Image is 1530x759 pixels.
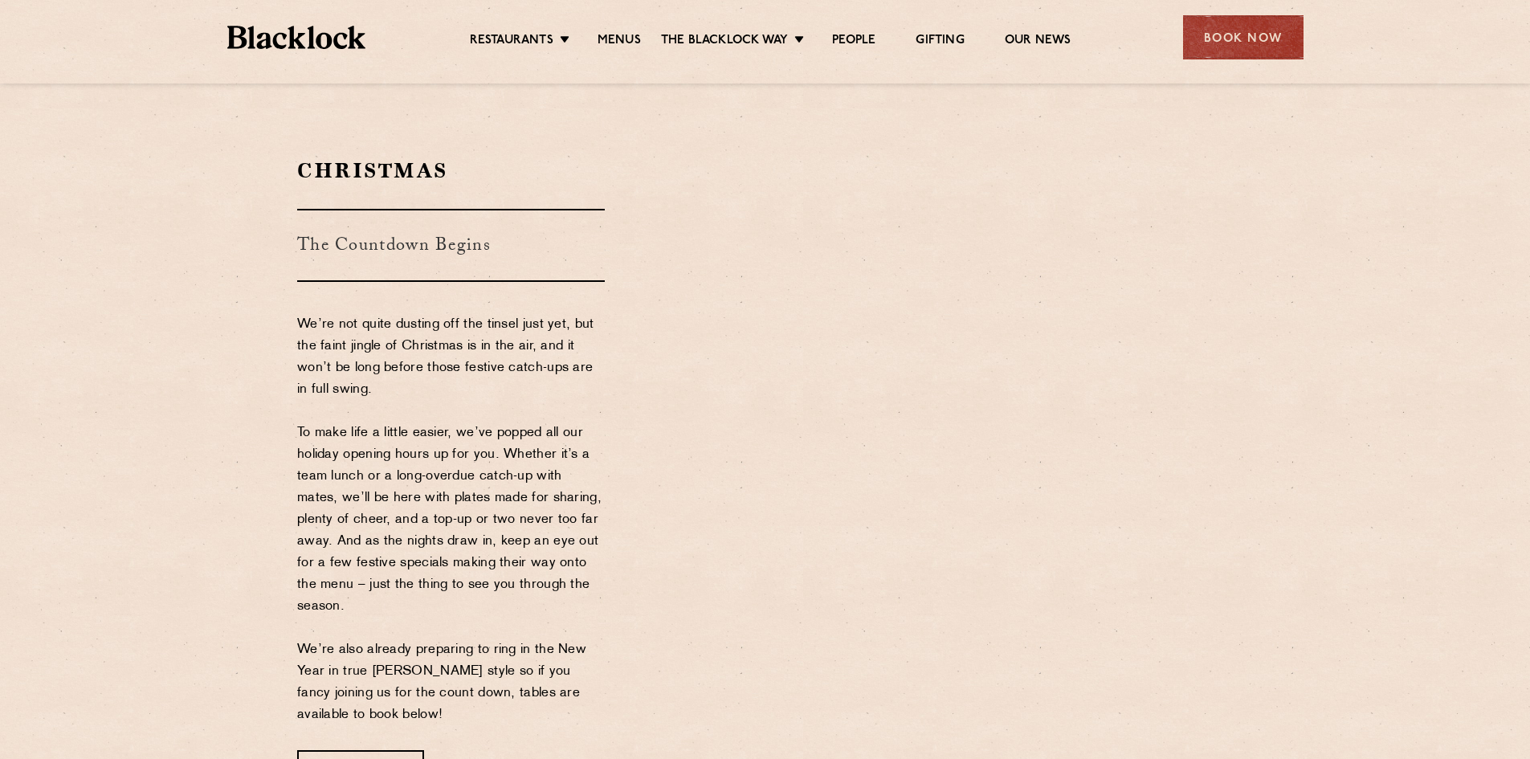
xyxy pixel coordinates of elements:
[1005,33,1071,51] a: Our News
[470,33,553,51] a: Restaurants
[661,33,788,51] a: The Blacklock Way
[916,33,964,51] a: Gifting
[297,157,605,185] h2: Christmas
[832,33,875,51] a: People
[297,314,605,726] p: We’re not quite dusting off the tinsel just yet, but the faint jingle of Christmas is in the air,...
[297,209,605,282] h3: The Countdown Begins
[598,33,641,51] a: Menus
[227,26,366,49] img: BL_Textured_Logo-footer-cropped.svg
[1183,15,1304,59] div: Book Now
